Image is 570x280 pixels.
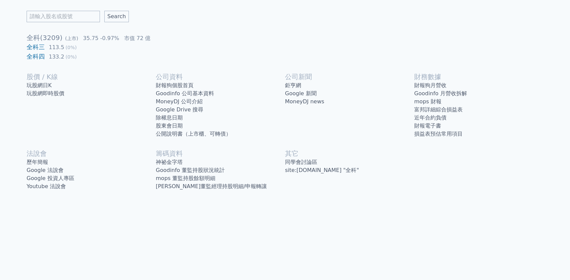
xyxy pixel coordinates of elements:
[27,149,156,158] h2: 法說會
[27,11,100,22] input: 請輸入股名或股號
[104,11,129,22] input: Search
[124,35,151,41] span: 市值 72 億
[156,149,285,158] h2: 籌碼資料
[414,130,543,138] a: 損益表預估常用項目
[156,182,285,190] a: [PERSON_NAME]董監經理持股明細/申報轉讓
[66,45,77,50] span: (0%)
[285,158,414,166] a: 同學會討論區
[156,90,285,98] a: Goodinfo 公司基本資料
[156,72,285,81] h2: 公司資料
[27,33,543,42] h1: 全科(3209)
[414,98,543,106] a: mops 財報
[156,158,285,166] a: 神祕金字塔
[27,166,156,174] a: Google 法說會
[27,81,156,90] a: 玩股網日K
[47,53,66,61] div: 133.2
[27,72,156,81] h2: 股價 / K線
[27,90,156,98] a: 玩股網即時股價
[285,149,414,158] h2: 其它
[414,114,543,122] a: 近年合約負債
[156,130,285,138] a: 公開說明書（上市櫃、可轉債）
[27,182,156,190] a: Youtube 法說會
[156,114,285,122] a: 除權息日期
[156,106,285,114] a: Google Drive 搜尋
[285,166,414,174] a: site:[DOMAIN_NAME] "全科"
[27,174,156,182] a: Google 投資人專區
[156,98,285,106] a: MoneyDJ 公司介紹
[66,54,77,60] span: (0%)
[285,90,414,98] a: Google 新聞
[156,81,285,90] a: 財報狗個股首頁
[285,98,414,106] a: MoneyDJ news
[65,36,78,41] span: (上市)
[285,81,414,90] a: 鉅亨網
[27,158,156,166] a: 歷年簡報
[27,53,45,60] a: 全科四
[414,106,543,114] a: 富邦詳細綜合損益表
[47,43,66,51] div: 113.5
[414,72,543,81] h2: 財務數據
[285,72,414,81] h2: 公司新聞
[414,122,543,130] a: 財報電子書
[414,81,543,90] a: 財報狗月營收
[414,90,543,98] a: Goodinfo 月營收拆解
[156,122,285,130] a: 股東會日期
[83,35,119,41] span: 35.75 -0.97%
[156,174,285,182] a: mops 董監持股餘額明細
[156,166,285,174] a: Goodinfo 董監持股狀況統計
[27,43,45,50] a: 全科三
